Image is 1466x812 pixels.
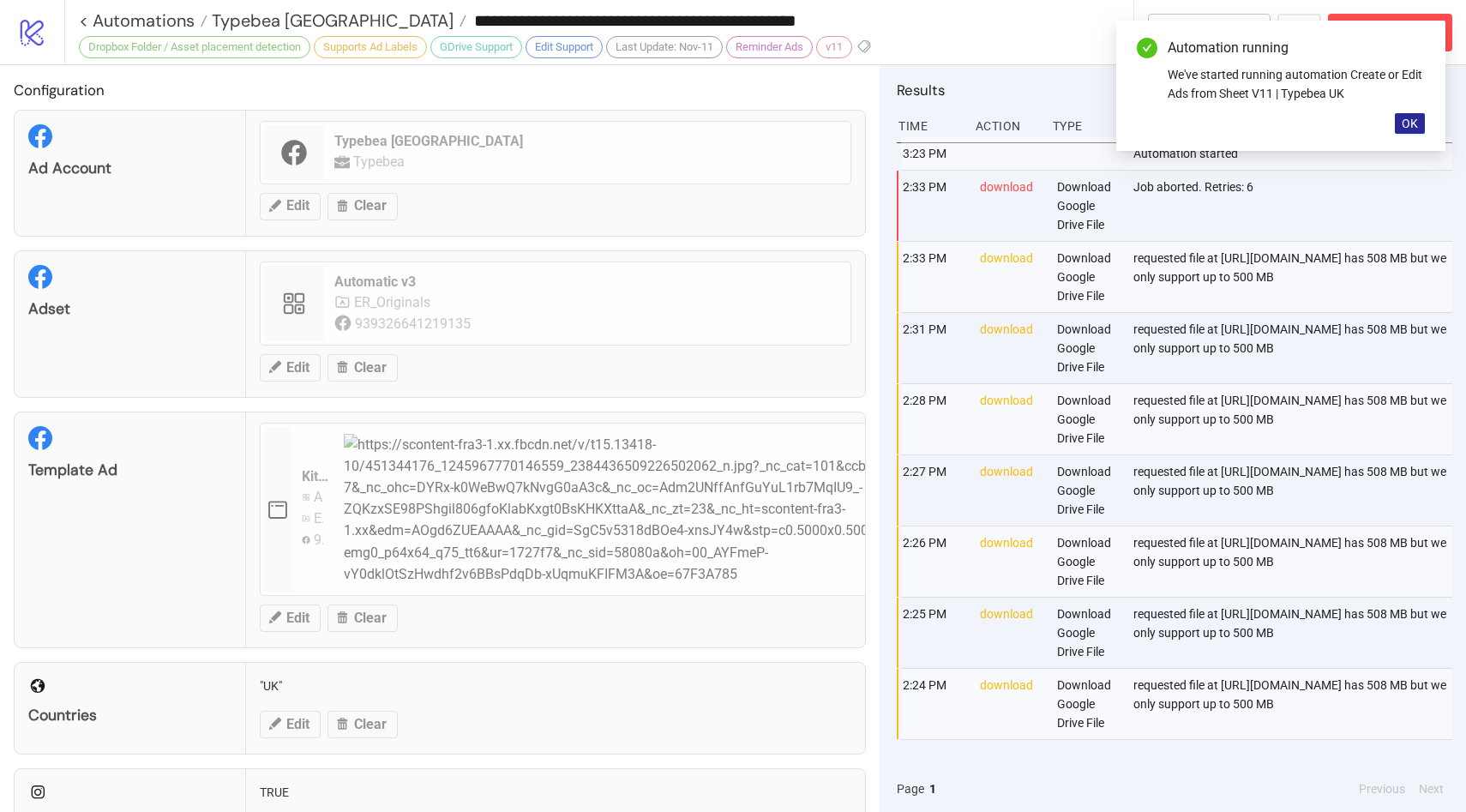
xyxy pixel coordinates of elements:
[1055,384,1121,454] div: Download Google Drive File
[1132,455,1457,526] div: requested file at [URL][DOMAIN_NAME] has 508 MB but we only support up to 500 MB
[314,36,427,58] div: Supports Ad Labels
[901,526,966,597] div: 2:26 PM
[897,79,1452,101] h2: Results
[430,36,522,58] div: GDrive Support
[1132,384,1457,454] div: requested file at [URL][DOMAIN_NAME] has 508 MB but we only support up to 500 MB
[924,779,941,798] button: 1
[978,598,1043,668] div: download
[978,526,1043,597] div: download
[978,384,1043,454] div: download
[1132,526,1457,597] div: requested file at [URL][DOMAIN_NAME] has 508 MB but we only support up to 500 MB
[1132,598,1457,668] div: requested file at [URL][DOMAIN_NAME] has 508 MB but we only support up to 500 MB
[1132,171,1457,241] div: Job aborted. Retries: 6
[1168,65,1425,103] div: We've started running automation Create or Edit Ads from Sheet V11 | Typebea UK
[1055,242,1121,312] div: Download Google Drive File
[1132,313,1457,383] div: requested file at [URL][DOMAIN_NAME] has 508 MB but we only support up to 500 MB
[1148,14,1271,51] button: To Builder
[978,669,1043,739] div: download
[901,171,966,241] div: 2:33 PM
[14,79,866,101] h2: Configuration
[901,313,966,383] div: 2:31 PM
[816,36,852,58] div: v11
[79,12,207,29] a: < Automations
[978,171,1043,241] div: download
[901,384,966,454] div: 2:28 PM
[1132,242,1457,312] div: requested file at [URL][DOMAIN_NAME] has 508 MB but we only support up to 500 MB
[526,36,603,58] div: Edit Support
[974,110,1039,142] div: Action
[1055,598,1121,668] div: Download Google Drive File
[897,779,924,798] span: Page
[1395,113,1425,134] button: OK
[207,9,454,32] span: Typebea [GEOGRAPHIC_DATA]
[978,455,1043,526] div: download
[978,313,1043,383] div: download
[1055,526,1121,597] div: Download Google Drive File
[901,598,966,668] div: 2:25 PM
[1051,110,1116,142] div: Type
[1414,779,1449,798] button: Next
[1137,38,1157,58] span: check-circle
[79,36,310,58] div: Dropbox Folder / Asset placement detection
[1168,38,1425,58] div: Automation running
[901,137,966,170] div: 3:23 PM
[901,455,966,526] div: 2:27 PM
[1055,455,1121,526] div: Download Google Drive File
[207,12,466,29] a: Typebea [GEOGRAPHIC_DATA]
[1055,669,1121,739] div: Download Google Drive File
[901,242,966,312] div: 2:33 PM
[1402,117,1418,130] span: OK
[901,669,966,739] div: 2:24 PM
[1055,313,1121,383] div: Download Google Drive File
[897,110,962,142] div: Time
[606,36,723,58] div: Last Update: Nov-11
[726,36,813,58] div: Reminder Ads
[978,242,1043,312] div: download
[1132,669,1457,739] div: requested file at [URL][DOMAIN_NAME] has 508 MB but we only support up to 500 MB
[1277,14,1321,51] button: ...
[1055,171,1121,241] div: Download Google Drive File
[1354,779,1410,798] button: Previous
[1328,14,1452,51] button: Abort Run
